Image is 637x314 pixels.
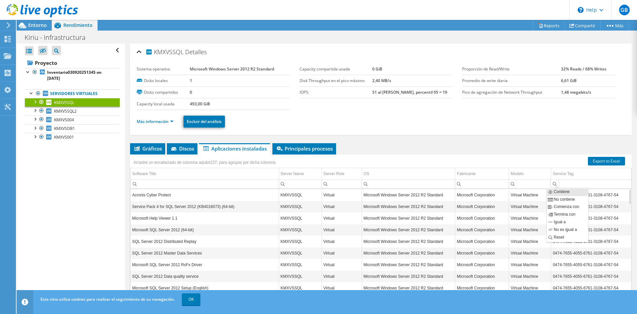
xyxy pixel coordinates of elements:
td: Column Server Role, Value Virtual [321,224,362,236]
a: Proyecto [25,57,120,68]
td: Column OS, Value Microsoft Windows Server 2012 R2 Standard [362,212,455,224]
td: Column OS, Value Microsoft Windows Server 2012 R2 Standard [362,189,455,201]
span: Aplicaciones instaladas [202,145,267,152]
a: OK [182,293,200,305]
td: Column Server Name, Value KMXVSSQL [279,224,321,236]
div: Software Title [132,170,156,178]
td: Column Service Tag, Value 0474-7655-4055-6761-3108-4767-54 [551,236,631,247]
a: KMXVSDB1 [25,124,120,133]
label: Disks compartidos [137,89,190,96]
a: Más información [137,119,174,124]
span: Discos [170,145,194,152]
td: Column Modelo, Value Virtual Machine [509,201,551,212]
a: KMXVS004 [25,115,120,124]
td: Software Title Column [130,168,279,180]
div: Arrastre un encabezado de columna aqu&#237; para agrupar por dicha columna [132,158,277,167]
td: Column OS, Value Microsoft Windows Server 2012 R2 Standard [362,282,455,294]
label: Pico de agregación de Network Throughput [462,89,561,96]
td: Column Server Name, Value KMXVSSQL [279,236,321,247]
td: Column Server Role, Value Virtual [321,259,362,270]
span: KMXVSSQL2 [54,108,77,114]
td: Column Server Name, Value KMXVSSQL [279,270,321,282]
span: KMXVSDB1 [54,126,75,131]
b: 0 GiB [372,66,382,72]
td: Column Modelo, Value Virtual Machine [509,259,551,270]
a: Más [600,20,629,31]
span: KMXVSSQL [54,100,74,105]
td: Column Server Role, Value Virtual [321,201,362,212]
b: Microsoft Windows Server 2012 R2 Standard [190,66,274,72]
td: Column Server Name, Value KMXVSSQL [279,212,321,224]
td: Column Software Title, Value Acronis Cyber Protect [130,189,279,201]
span: GB [619,5,630,15]
td: Column Server Role, Value Virtual [321,282,362,294]
label: Promedio de write diaria [462,77,561,84]
svg: \n [578,7,584,13]
b: 51 al [PERSON_NAME], percentil 95 = 19 [372,89,447,95]
td: Column OS, Value Microsoft Windows Server 2012 R2 Standard [362,259,455,270]
td: Column Software Title, Value Microsoft SQL Server 2012 (64-bit) [130,224,279,236]
td: Column Modelo, Value Virtual Machine [509,247,551,259]
td: Column Server Name, Value KMXVSSQL [279,259,321,270]
td: Column Software Title, Value SQL Server 2012 Master Data Services [130,247,279,259]
td: Column Modelo, Value Virtual Machine [509,236,551,247]
td: Column Software Title, Value Service Pack 4 for SQL Server 2012 (KB4018073) (64-bit) [130,201,279,212]
div: Data grid [130,155,632,296]
td: Fabricante Column [455,168,509,180]
td: Column Fabricante, Value Microsoft Corporation [455,270,509,282]
td: Column Server Name, Filter cell [279,179,321,188]
a: Reports [533,20,565,31]
td: Column Software Title, Filter cell [130,179,279,188]
span: Detalles [185,48,207,56]
div: Server Name [281,170,304,178]
td: Column Server Role, Value Virtual [321,270,362,282]
td: Column Server Role, Value Virtual [321,236,362,247]
b: 1 [190,78,192,83]
td: Column Server Name, Value KMXVSSQL [279,247,321,259]
label: Proporción de Read/Write [462,66,561,72]
td: Column Service Tag, Value 0474-7655-4055-6761-3108-4767-54 [551,189,631,201]
td: Column Server Role, Filter cell [321,179,362,188]
td: Column Server Role, Value Virtual [321,212,362,224]
td: Column Service Tag, Value 0474-7655-4055-6761-3108-4767-54 [551,259,631,270]
a: KMXVSSQL2 [25,107,120,115]
td: Column Software Title, Value SQL Server 2012 Data quality service [130,270,279,282]
div: Modelo [511,170,524,178]
td: Column OS, Filter cell [362,179,455,188]
a: KMXVS001 [25,133,120,142]
span: KMXVSSQL [145,48,183,55]
td: Column Modelo, Value Virtual Machine [509,189,551,201]
td: Column Server Name, Value KMXVSSQL [279,201,321,212]
td: Column Service Tag, Value 0474-7655-4055-6761-3108-4767-54 [551,282,631,294]
span: KMXVS001 [54,134,74,140]
td: Column OS, Value Microsoft Windows Server 2012 R2 Standard [362,270,455,282]
td: Column OS, Value Microsoft Windows Server 2012 R2 Standard [362,247,455,259]
td: Modelo Column [509,168,551,180]
label: Capacity compartida usada [300,66,373,72]
b: 1,48 megabits/s [561,89,591,95]
span: Gráficos [133,145,162,152]
td: Column Service Tag, Value 0474-7655-4055-6761-3108-4767-54 [551,247,631,259]
div: OS [364,170,369,178]
td: Column Fabricante, Value Microsoft Corporation [455,212,509,224]
td: Column Server Name, Value KMXVSSQL [279,189,321,201]
td: Column Server Role, Value Virtual [321,247,362,259]
td: Column Software Title, Value Microsoft Help Viewer 1.1 [130,212,279,224]
b: 493,00 GiB [190,101,210,107]
td: Column Service Tag, Filter cell [551,179,631,188]
a: Excluir del análisis [183,116,225,128]
td: Column Modelo, Value Virtual Machine [509,212,551,224]
td: Column Fabricante, Value Microsoft Corporation [455,259,509,270]
td: Column Fabricante, Value Microsoft Corporation [455,189,509,201]
label: Sistema operativo [137,66,190,72]
span: Entorno [28,22,47,28]
td: Column Fabricante, Value Microsoft Corporation [455,201,509,212]
b: 32% Reads / 68% Writes [561,66,606,72]
span: Rendimiento [63,22,93,28]
td: Column OS, Value Microsoft Windows Server 2012 R2 Standard [362,236,455,247]
label: Capacity local usada [137,101,190,107]
td: Column Software Title, Value Microsoft SQL Server 2012 Setup (English) [130,282,279,294]
td: Column Fabricante, Value Microsoft Corporation [455,247,509,259]
span: KMXVS004 [54,117,74,123]
td: Column OS, Value Microsoft Windows Server 2012 R2 Standard [362,201,455,212]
